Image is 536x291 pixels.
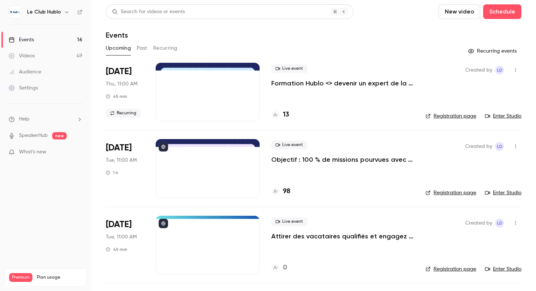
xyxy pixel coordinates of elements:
[495,66,504,74] span: Leila Domec
[271,141,307,149] span: Live event
[106,63,144,121] div: Oct 2 Thu, 11:00 AM (Europe/Paris)
[106,109,141,118] span: Recurring
[271,187,290,196] a: 98
[271,79,414,88] a: Formation Hublo <> devenir un expert de la plateforme !
[497,142,502,151] span: LD
[106,93,127,99] div: 45 min
[271,110,289,120] a: 13
[19,132,48,139] a: SpeakerHub
[485,112,521,120] a: Enter Studio
[465,219,492,227] span: Created by
[106,216,144,274] div: Oct 14 Tue, 11:00 AM (Europe/Paris)
[106,219,132,230] span: [DATE]
[465,66,492,74] span: Created by
[271,263,287,273] a: 0
[9,273,32,282] span: Premium
[271,155,414,164] a: Objectif : 100 % de missions pourvues avec le pool Hublo !
[497,219,502,227] span: LD
[426,265,476,273] a: Registration page
[271,64,307,73] span: Live event
[106,31,128,39] h1: Events
[283,187,290,196] h4: 98
[271,232,414,241] a: Attirer des vacataires qualifiés et engagez votre réseau existant
[106,142,132,154] span: [DATE]
[9,115,82,123] li: help-dropdown-opener
[9,52,35,60] div: Videos
[283,263,287,273] h4: 0
[27,8,61,16] h6: Le Club Hublo
[106,66,132,77] span: [DATE]
[9,36,34,43] div: Events
[485,189,521,196] a: Enter Studio
[9,68,41,76] div: Audience
[485,265,521,273] a: Enter Studio
[106,42,131,54] button: Upcoming
[137,42,147,54] button: Past
[283,110,289,120] h4: 13
[37,275,82,280] span: Plan usage
[106,139,144,198] div: Oct 7 Tue, 11:00 AM (Europe/Paris)
[106,80,137,88] span: Thu, 11:00 AM
[112,8,185,16] div: Search for videos or events
[426,189,476,196] a: Registration page
[106,170,118,176] div: 1 h
[495,142,504,151] span: Leila Domec
[483,4,521,19] button: Schedule
[106,233,137,241] span: Tue, 11:00 AM
[497,66,502,74] span: LD
[19,115,30,123] span: Help
[74,149,82,156] iframe: Noticeable Trigger
[153,42,178,54] button: Recurring
[106,157,137,164] span: Tue, 11:00 AM
[106,246,127,252] div: 45 min
[465,142,492,151] span: Created by
[439,4,480,19] button: New video
[495,219,504,227] span: Leila Domec
[271,217,307,226] span: Live event
[9,84,38,92] div: Settings
[465,45,521,57] button: Recurring events
[19,148,46,156] span: What's new
[426,112,476,120] a: Registration page
[9,6,21,18] img: Le Club Hublo
[52,132,67,139] span: new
